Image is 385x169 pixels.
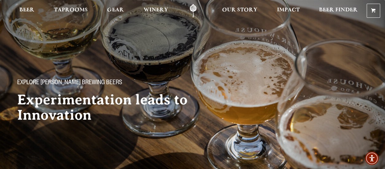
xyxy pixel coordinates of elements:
[319,8,358,13] span: Beer Finder
[273,4,304,18] a: Impact
[19,8,34,13] span: Beer
[277,8,300,13] span: Impact
[103,4,128,18] a: Gear
[144,8,168,13] span: Winery
[17,92,209,123] h2: Experimentation leads to Innovation
[365,152,379,165] div: Accessibility Menu
[17,79,122,87] span: Explore [PERSON_NAME] Brewing Beers
[140,4,172,18] a: Winery
[182,4,205,18] a: Odell Home
[54,8,88,13] span: Taprooms
[222,8,257,13] span: Our Story
[15,4,38,18] a: Beer
[50,4,92,18] a: Taprooms
[315,4,362,18] a: Beer Finder
[218,4,261,18] a: Our Story
[107,8,124,13] span: Gear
